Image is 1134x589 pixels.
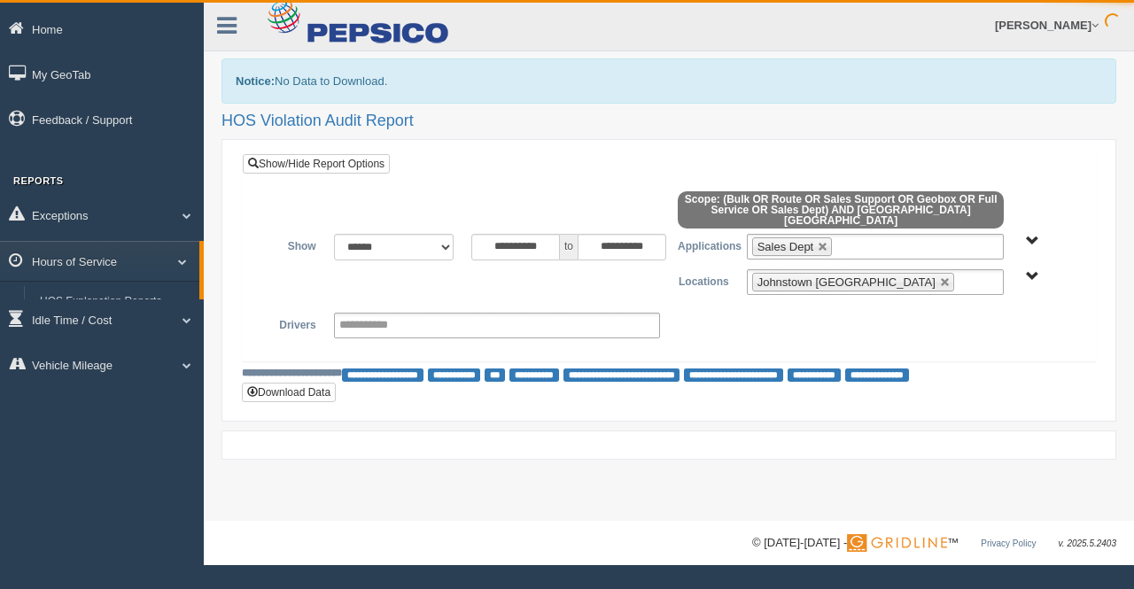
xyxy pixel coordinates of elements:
span: Scope: (Bulk OR Route OR Sales Support OR Geobox OR Full Service OR Sales Dept) AND [GEOGRAPHIC_D... [678,191,1004,229]
a: Show/Hide Report Options [243,154,390,174]
span: Johnstown [GEOGRAPHIC_DATA] [757,275,936,289]
span: Sales Dept [757,240,814,253]
label: Applications [669,234,738,255]
span: to [560,234,578,260]
button: Download Data [242,383,336,402]
label: Show [256,234,325,255]
b: Notice: [236,74,275,88]
a: Privacy Policy [981,539,1036,548]
a: HOS Explanation Reports [32,286,199,318]
label: Drivers [256,313,325,334]
span: v. 2025.5.2403 [1059,539,1116,548]
h2: HOS Violation Audit Report [221,112,1116,130]
img: Gridline [847,534,947,552]
div: © [DATE]-[DATE] - ™ [752,534,1116,553]
div: No Data to Download. [221,58,1116,104]
label: Locations [669,269,738,291]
